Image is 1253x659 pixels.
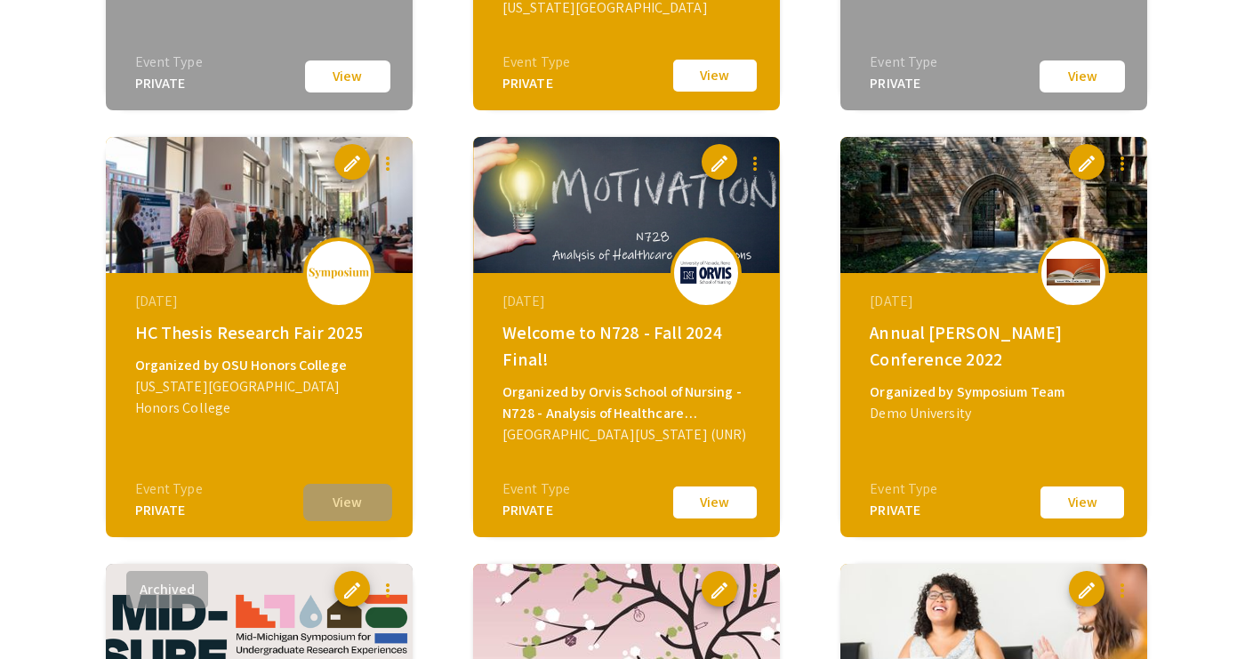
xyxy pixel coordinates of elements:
[308,267,370,279] img: logo_v2.png
[744,153,766,174] mat-icon: more_vert
[679,260,733,285] img: welcome-to-n728-fall-2024-final_eventLogo_bcd6dd_.png
[135,355,388,376] div: Organized by OSU Honors College
[870,73,937,94] div: PRIVATE
[870,478,937,500] div: Event Type
[502,73,570,94] div: PRIVATE
[135,52,203,73] div: Event Type
[1069,144,1104,180] button: edit
[502,478,570,500] div: Event Type
[671,484,759,521] button: View
[870,291,1122,312] div: [DATE]
[502,500,570,521] div: PRIVATE
[1038,59,1127,94] button: View
[303,59,392,94] button: View
[1047,259,1100,285] img: annual-miller-conference-2022_eventLogo_14fd2d_.jpg
[1076,153,1097,174] span: edit
[870,403,1122,424] div: Demo University
[702,144,737,180] button: edit
[341,153,363,174] span: edit
[1112,580,1133,601] mat-icon: more_vert
[744,580,766,601] mat-icon: more_vert
[840,137,1147,273] img: annual-miller-conference-2022_eventCoverPhoto_f84949__thumb.jpg
[502,291,755,312] div: [DATE]
[341,580,363,601] span: edit
[106,137,413,273] img: hc-thesis-research-fair-2025_eventCoverPhoto_d7496f__thumb.jpg
[709,153,730,174] span: edit
[473,137,780,273] img: welcome-to-n728-fall-2024-final_eventCoverPhoto_ad452f__thumb.png
[303,484,392,521] button: View
[135,478,203,500] div: Event Type
[377,580,398,601] mat-icon: more_vert
[1038,484,1127,521] button: View
[870,52,937,73] div: Event Type
[334,144,370,180] button: edit
[126,571,208,608] button: Archived
[135,500,203,521] div: PRIVATE
[709,580,730,601] span: edit
[671,57,759,94] button: View
[502,52,570,73] div: Event Type
[135,376,388,419] div: [US_STATE][GEOGRAPHIC_DATA] Honors College
[502,319,755,373] div: Welcome to N728 - Fall 2024 Final!
[135,319,388,346] div: HC Thesis Research Fair 2025
[135,291,388,312] div: [DATE]
[502,382,755,424] div: Organized by Orvis School of Nursing - N728 - Analysis of Healthcare Organizations
[1112,153,1133,174] mat-icon: more_vert
[870,382,1122,403] div: Organized by Symposium Team
[870,319,1122,373] div: Annual [PERSON_NAME] Conference 2022
[377,153,398,174] mat-icon: more_vert
[334,571,370,607] button: edit
[502,424,755,446] div: [GEOGRAPHIC_DATA][US_STATE] (UNR)
[1069,571,1104,607] button: edit
[702,571,737,607] button: edit
[1076,580,1097,601] span: edit
[13,579,76,646] iframe: Chat
[135,73,203,94] div: PRIVATE
[870,500,937,521] div: PRIVATE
